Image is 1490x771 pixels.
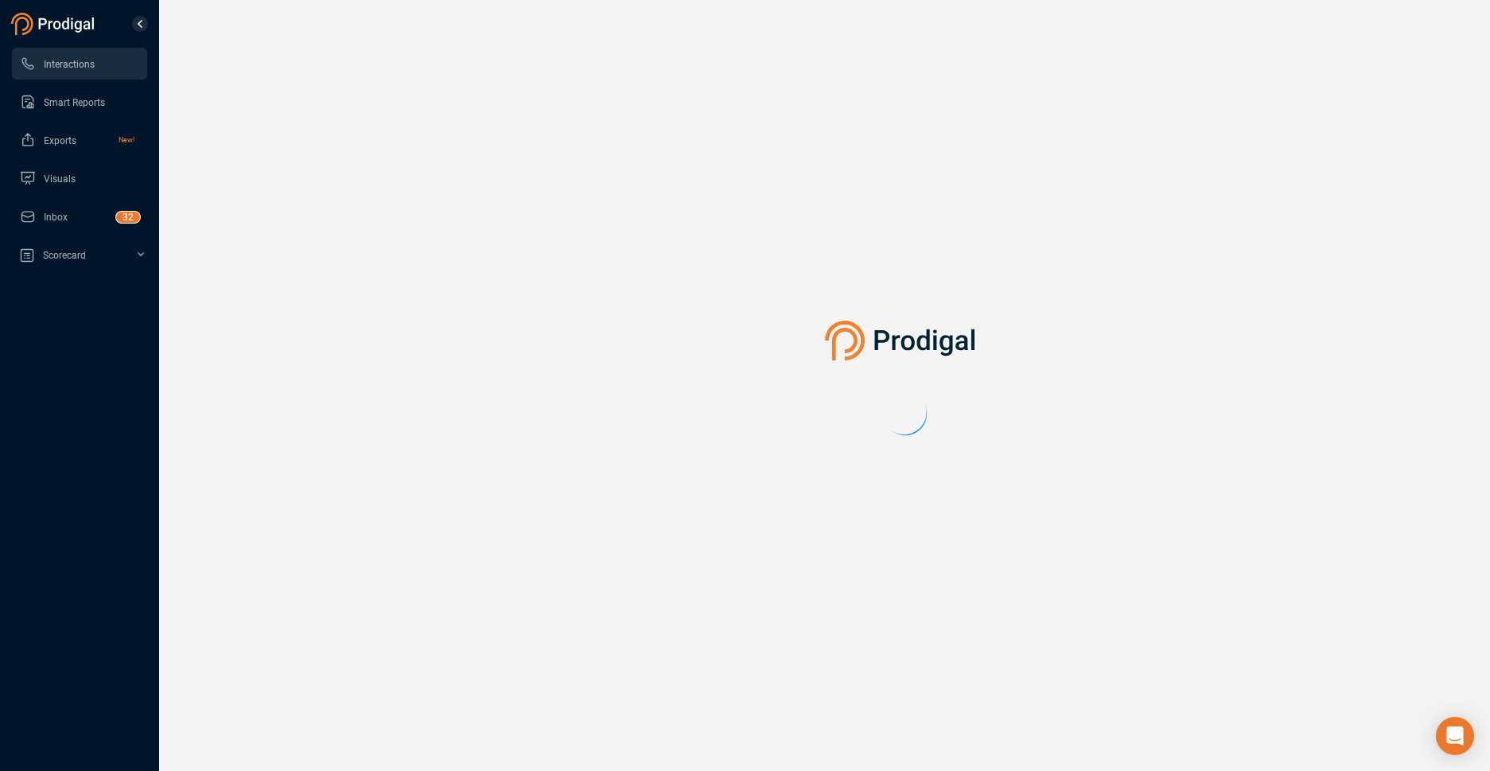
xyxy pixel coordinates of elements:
[20,162,134,194] a: Visuals
[12,124,147,156] li: Exports
[20,86,134,118] a: Smart Reports
[12,86,147,118] li: Smart Reports
[20,124,134,156] a: ExportsNew!
[44,59,95,70] span: Interactions
[825,321,983,360] img: prodigal-logo
[116,212,140,223] sup: 32
[20,201,134,232] a: Inbox
[44,173,76,185] span: Visuals
[44,135,76,146] span: Exports
[12,162,147,194] li: Visuals
[43,250,86,261] span: Scorecard
[1436,717,1474,755] div: Open Intercom Messenger
[123,212,128,228] p: 3
[128,212,134,228] p: 2
[12,201,147,232] li: Inbox
[11,13,99,35] img: prodigal-logo
[44,212,68,223] span: Inbox
[20,48,134,80] a: Interactions
[119,124,134,156] span: New!
[12,48,147,80] li: Interactions
[44,97,105,108] span: Smart Reports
